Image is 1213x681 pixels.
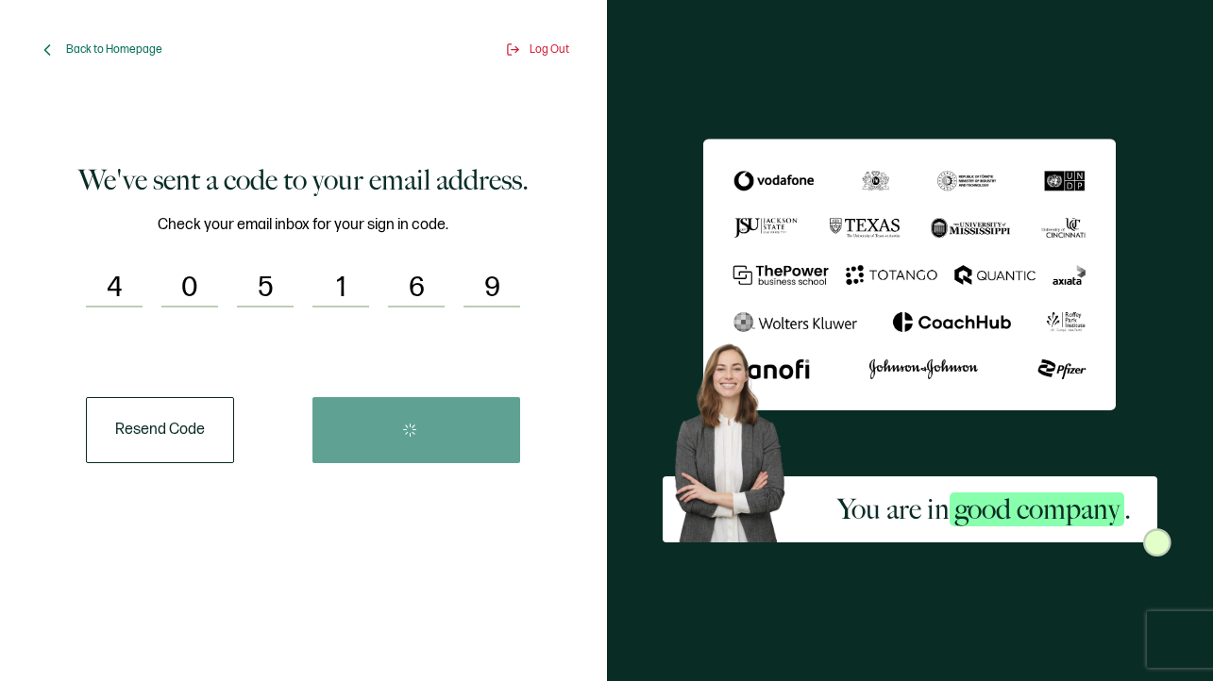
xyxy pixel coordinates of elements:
[158,213,448,237] span: Check your email inbox for your sign in code.
[837,490,1131,528] h2: You are in .
[66,42,162,57] span: Back to Homepage
[703,139,1116,410] img: Sertifier We've sent a code to your email address.
[78,161,529,199] h1: We've sent a code to your email address.
[1143,528,1171,556] img: Sertifier Signup
[530,42,569,57] span: Log Out
[86,397,234,463] button: Resend Code
[663,334,811,542] img: Sertifier Signup - You are in <span class="strong-h">good company</span>. Hero
[950,492,1124,526] span: good company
